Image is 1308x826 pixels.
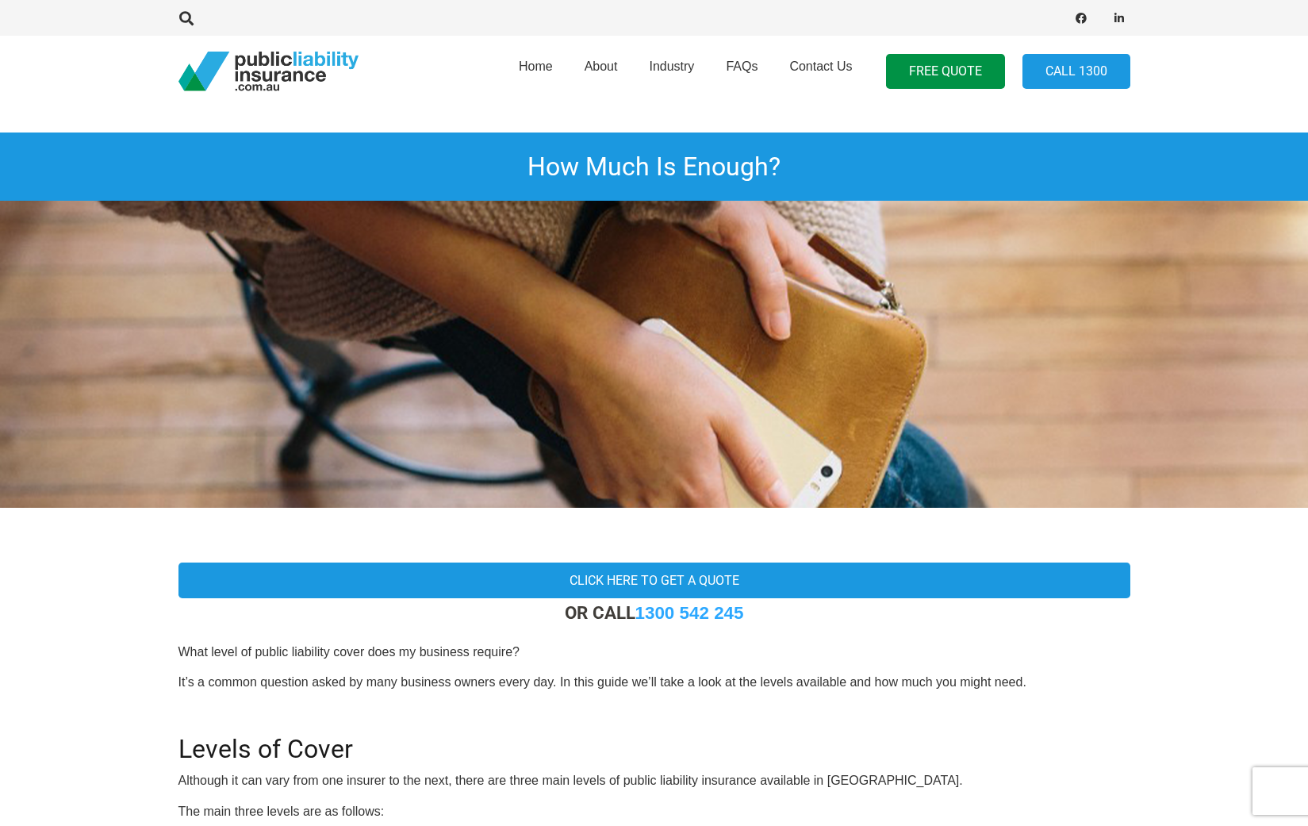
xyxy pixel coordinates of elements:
[773,31,868,112] a: Contact Us
[1070,7,1092,29] a: Facebook
[171,11,203,25] a: Search
[1108,7,1130,29] a: LinkedIn
[726,60,758,73] span: FAQs
[565,602,744,623] strong: OR CALL
[503,31,569,112] a: Home
[569,31,634,112] a: About
[178,674,1130,691] p: It’s a common question asked by many business owners every day. In this guide we’ll take a look a...
[886,54,1005,90] a: FREE QUOTE
[789,60,852,73] span: Contact Us
[635,603,744,623] a: 1300 542 245
[710,31,773,112] a: FAQs
[178,52,359,91] a: pli_logotransparent
[178,563,1130,598] a: Click here to get a quote
[178,772,1130,790] p: Although it can vary from one insurer to the next, there are three main levels of public liabilit...
[178,715,1130,764] h2: Levels of Cover
[1022,54,1130,90] a: Call 1300
[633,31,710,112] a: Industry
[178,644,1130,661] p: What level of public liability cover does my business require?
[519,60,553,73] span: Home
[649,60,694,73] span: Industry
[585,60,618,73] span: About
[178,803,1130,820] p: The main three levels are as follows:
